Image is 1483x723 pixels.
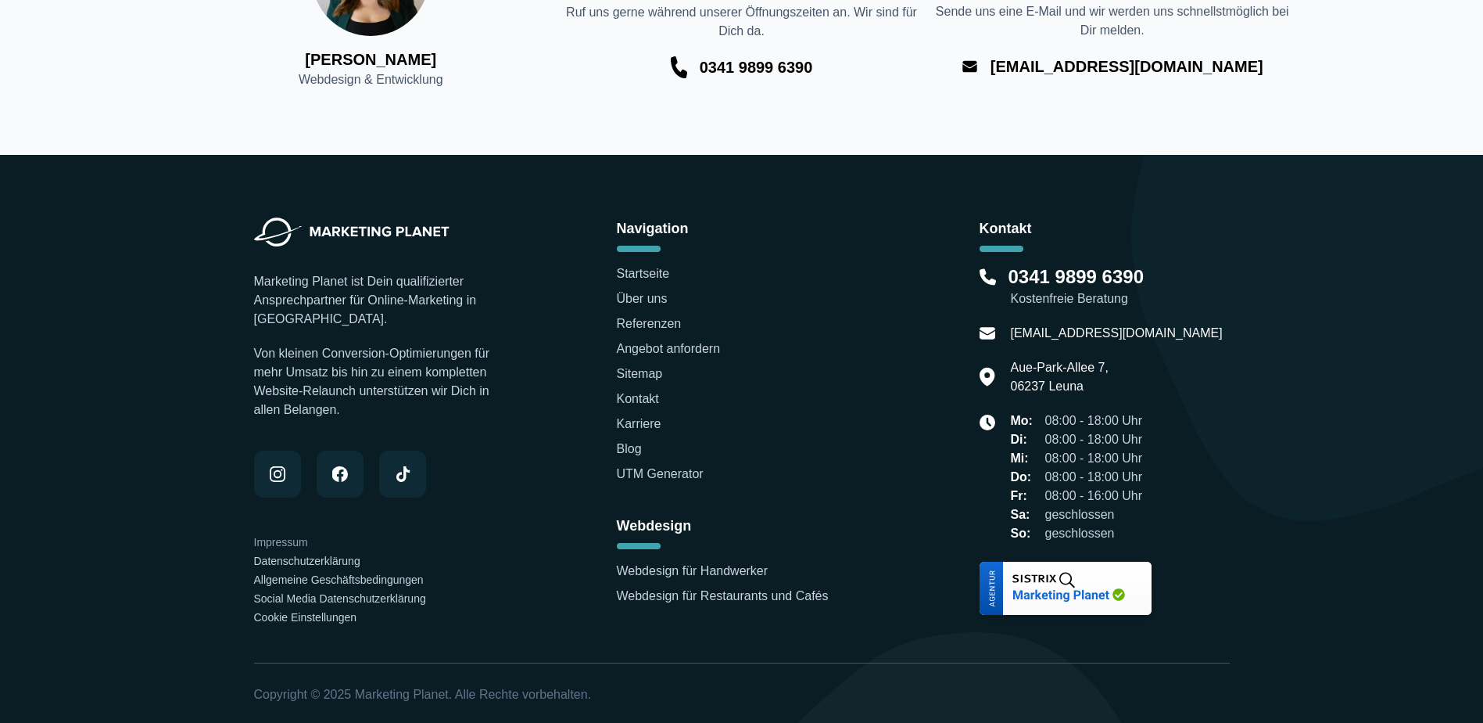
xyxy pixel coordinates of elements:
li: geschlossen [1011,505,1143,524]
img: Marketing Planet - Webdesign, Website Entwicklung und SEO [254,218,450,247]
a: [EMAIL_ADDRESS][DOMAIN_NAME] [1011,324,1223,343]
p: Sende uns eine E-Mail und wir werden uns schnellstmöglich bei Dir melden. [927,2,1298,40]
span: Sa: [1011,505,1036,524]
p: Ruf uns gerne während unserer Öffnungszeiten an. Wir sind für Dich da. [556,3,926,41]
a: Sitemap [617,367,663,380]
a: Startseite [617,267,670,280]
li: 08:00 - 18:00 Uhr [1011,449,1143,468]
p: Copyright © 2025 Marketing Planet. Alle Rechte vorbehalten. [254,685,1230,704]
a: Kontakt [617,392,659,405]
img: Standort-Icon [980,358,995,396]
p: Webdesign & Entwicklung [185,70,556,89]
img: E-Mail Icon [980,324,995,343]
p: [PERSON_NAME] [185,49,556,70]
a: Impressum [254,536,308,549]
a: Webdesign für Restaurants und Cafés [617,589,829,602]
a: Social Media Datenschutzerklärung [254,592,426,605]
li: 08:00 - 18:00 Uhr [1011,430,1143,449]
p: Von kleinen Conversion-Optimierungen für mehr Umsatz bis hin zu einem kompletten Website-Relaunch... [254,344,504,419]
li: 08:00 - 16:00 Uhr [1011,487,1143,505]
a: Blog [617,442,642,455]
span: So: [1011,524,1036,543]
a: Folge Marketing Planet auf Facebook [317,451,364,498]
a: Referenzen [617,317,682,330]
span: Do: [1011,468,1036,487]
a: 0341 9899 6390 [700,56,813,78]
a: Folge Marketing Planet auf Instagram [254,451,301,498]
button: Cookie Einstellungen [254,610,357,625]
a: 0341 9899 6390 [1008,264,1144,290]
a: Allgemeine Geschäftsbedingungen [254,574,424,586]
h6: Navigation [617,218,867,239]
span: Di: [1011,430,1036,449]
p: Marketing Planet ist Dein qualifizierter Ansprechpartner für Online-Marketing in [GEOGRAPHIC_DATA]. [254,272,504,329]
a: Datenschutzerklärung [254,555,360,567]
li: 08:00 - 18:00 Uhr [1011,468,1143,487]
img: E-Mail-Icon [962,56,978,77]
p: Aue-Park-Allee 7, 06237 Leuna [1011,358,1109,396]
img: Marketing Planet auf Facebook [332,466,348,482]
a: Folge Marketing Planet auf TikTok [379,451,426,498]
li: 08:00 - 18:00 Uhr [1011,412,1143,430]
img: Marketing Planet auf Instagram [270,466,285,482]
span: Mo: [1011,412,1036,430]
img: Telefon Icon [980,264,996,290]
img: Uhr-Icon [980,415,995,430]
img: Marketing Planet auf TikTok [395,466,410,482]
span: Mi: [1011,449,1036,468]
a: Karriere [617,417,661,430]
a: [EMAIL_ADDRESS][DOMAIN_NAME] [990,56,1263,77]
h6: Kontakt [980,218,1230,239]
a: Über uns [617,292,668,305]
a: UTM Generator [617,467,704,480]
a: Angebot anfordern [617,342,721,355]
img: Telefon-Icon [671,56,687,78]
small: Kostenfreie Beratung [1011,290,1230,308]
span: Fr: [1011,487,1036,505]
a: Webdesign für Handwerker [617,564,768,577]
h6: Webdesign [617,515,867,537]
li: geschlossen [1011,524,1143,543]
